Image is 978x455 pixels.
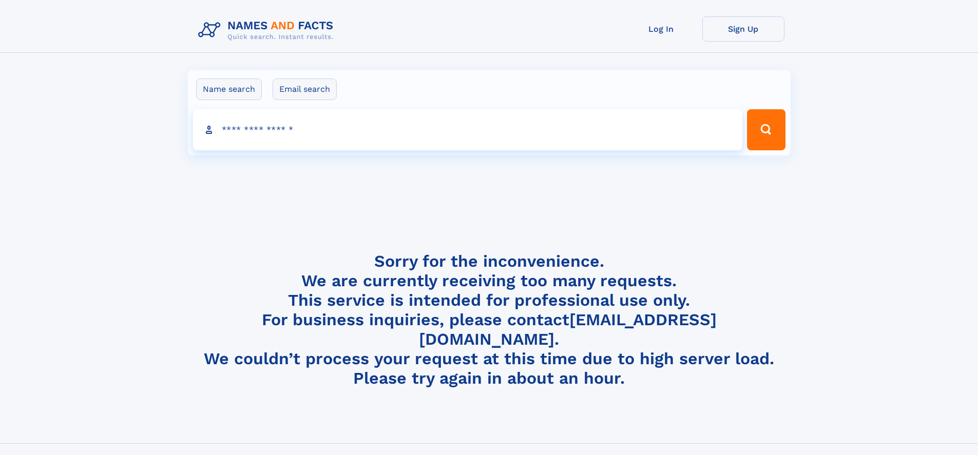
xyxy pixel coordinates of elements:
[194,16,342,44] img: Logo Names and Facts
[419,310,717,349] a: [EMAIL_ADDRESS][DOMAIN_NAME]
[193,109,743,150] input: search input
[747,109,785,150] button: Search Button
[194,251,784,388] h4: Sorry for the inconvenience. We are currently receiving too many requests. This service is intend...
[702,16,784,42] a: Sign Up
[196,78,262,100] label: Name search
[273,78,337,100] label: Email search
[620,16,702,42] a: Log In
